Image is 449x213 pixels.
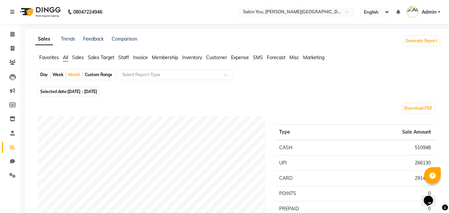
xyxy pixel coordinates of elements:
td: UPI [275,156,344,171]
span: Inventory [182,54,202,60]
a: Feedback [83,36,104,42]
span: Admin [422,9,436,16]
a: Sales [35,33,53,45]
span: Favorites [39,54,59,60]
span: Selected date: [39,87,99,96]
td: 510948 [344,140,435,156]
span: Membership [152,54,178,60]
span: [DATE] - [DATE] [67,89,97,94]
a: Trends [61,36,75,42]
div: Day [39,70,50,79]
span: Customer [206,54,227,60]
td: 266130 [344,156,435,171]
div: Week [51,70,65,79]
th: Sale Amount [344,125,435,140]
div: Month [66,70,82,79]
span: Forecast [267,54,285,60]
td: 0 [344,186,435,201]
td: 291412 [344,171,435,186]
th: Type [275,125,344,140]
span: Sales Target [88,54,114,60]
span: Expense [231,54,249,60]
span: Sales [72,54,84,60]
button: Generate Report [404,36,439,46]
span: Misc [289,54,299,60]
button: Download PDF [402,104,434,113]
img: Admin [407,6,418,18]
span: Staff [118,54,129,60]
td: CARD [275,171,344,186]
td: POINTS [275,186,344,201]
span: All [63,54,68,60]
div: Custom Range [83,70,114,79]
span: Marketing [303,54,324,60]
span: Invoice [133,54,148,60]
img: logo [17,3,62,21]
iframe: chat widget [421,186,442,206]
td: CASH [275,140,344,156]
a: Comparison [112,36,137,42]
span: SMS [253,54,263,60]
b: 08047224946 [73,3,102,21]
